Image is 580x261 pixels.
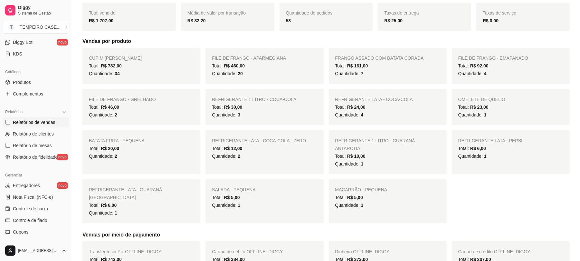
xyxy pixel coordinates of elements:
span: Cupons [13,229,28,235]
span: Controle de caixa [13,206,48,212]
a: Cupons [3,227,69,237]
strong: R$ 0,00 [483,18,499,23]
a: Relatório de clientes [3,129,69,139]
span: 4 [484,71,487,76]
span: Produtos [13,79,31,85]
h5: Vendas por meio de pagamento [82,231,570,239]
span: Transferência Pix OFFLINE - DIGGY [89,249,161,254]
span: Total: [212,63,245,68]
span: OMELETE DE QUEIJO [458,97,505,102]
span: 3 [238,112,240,117]
a: Controle de fiado [3,215,69,226]
span: Total: [212,146,242,151]
a: KDS [3,49,69,59]
span: Quantidade: [89,112,117,117]
span: Quantidade: [458,71,487,76]
span: R$ 46,00 [101,105,119,110]
span: Relatório de mesas [13,142,52,149]
span: Total: [335,195,363,200]
span: Taxas de entrega [384,10,419,15]
span: R$ 30,00 [224,105,242,110]
span: T [8,24,14,30]
span: SALADA - PEQUENA [212,187,255,192]
a: Relatório de mesas [3,140,69,151]
span: Total: [212,105,242,110]
span: Nota Fiscal (NFC-e) [13,194,53,200]
a: Nota Fiscal (NFC-e) [3,192,69,202]
div: Catálogo [3,67,69,77]
span: 1 [484,154,487,159]
span: R$ 20,00 [101,146,119,151]
span: Quantidade: [335,203,364,208]
a: Relatório de fidelidadenovo [3,152,69,162]
span: FILE DE FRANGO - APARMEGIANA [212,55,286,61]
span: Diggy [18,5,67,11]
span: Quantidade: [89,210,117,216]
button: [EMAIL_ADDRESS][DOMAIN_NAME] [3,243,69,258]
h5: Vendas por produto [82,37,570,45]
span: Total: [458,105,489,110]
span: BATATA FRITA - PEQUENA [89,138,145,143]
span: 7 [361,71,364,76]
span: R$ 161,00 [347,63,368,68]
div: Gerenciar [3,170,69,180]
span: Quantidade: [212,154,240,159]
span: 4 [361,112,364,117]
span: FILE DE FRANGO - GRELHADO [89,97,156,102]
span: Quantidade: [212,203,240,208]
a: Relatórios de vendas [3,117,69,127]
span: R$ 5,00 [224,195,240,200]
span: Total: [89,105,119,110]
span: Taxas de serviço [483,10,516,15]
span: Relatório de clientes [13,131,54,137]
span: MACARRÃO - PEQUENA [335,187,387,192]
span: FILE DE FRANGO - EMAPANADO [458,55,528,61]
a: DiggySistema de Gestão [3,3,69,18]
span: Relatório de fidelidade [13,154,58,160]
span: Complementos [13,91,43,97]
span: REFRIGERANTE LATA - COCA-COLA - ZERO [212,138,306,143]
span: 2 [115,154,117,159]
span: KDS [13,51,22,57]
span: R$ 10,00 [347,154,366,159]
span: Total: [89,203,117,208]
strong: R$ 32,20 [187,18,206,23]
span: Entregadores [13,182,40,189]
span: REFRIGERANTE LATA - COCA-COLA [335,97,413,102]
span: R$ 24,00 [347,105,366,110]
span: 1 [115,210,117,216]
a: Controle de caixa [3,204,69,214]
span: R$ 6,00 [470,146,486,151]
a: Diggy Botnovo [3,37,69,47]
span: Quantidade: [89,71,120,76]
span: CUPIM [PERSON_NAME] [89,55,142,61]
a: Entregadoresnovo [3,180,69,191]
span: Controle de fiado [13,217,47,224]
span: Quantidade: [89,154,117,159]
span: 1 [238,203,240,208]
span: REFRIGERANTE LATA - GUARANÁ [GEOGRAPHIC_DATA] [89,187,162,200]
strong: R$ 1.707,00 [89,18,113,23]
span: Quantidade: [458,154,487,159]
strong: R$ 25,00 [384,18,403,23]
span: Total: [89,146,119,151]
span: Quantidade: [212,112,240,117]
span: Dinheiro OFFLINE - DIGGY [335,249,390,254]
span: 34 [115,71,120,76]
span: Relatórios [5,109,23,115]
span: R$ 6,00 [101,203,117,208]
span: R$ 782,00 [101,63,122,68]
span: Média de valor por transação [187,10,246,15]
span: Total: [458,63,489,68]
span: R$ 460,00 [224,63,245,68]
a: Complementos [3,89,69,99]
span: R$ 12,00 [224,146,242,151]
span: Total: [212,195,240,200]
span: Quantidade de pedidos [286,10,333,15]
span: Quantidade: [458,112,487,117]
span: Quantidade: [212,71,243,76]
span: Total vendido [89,10,116,15]
span: Diggy Bot [13,39,33,45]
span: Total: [458,146,486,151]
span: 1 [361,161,364,166]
